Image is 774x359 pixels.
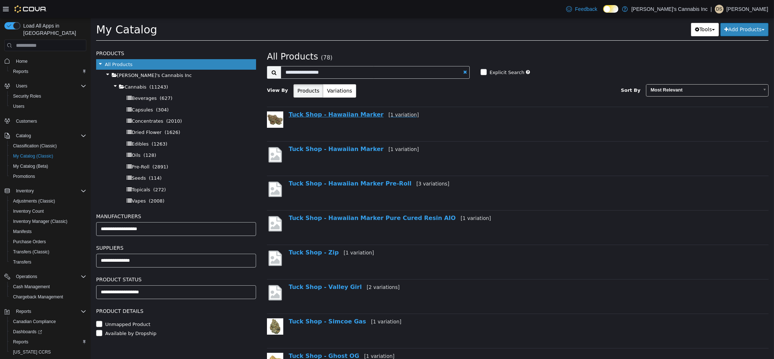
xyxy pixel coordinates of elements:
[58,158,71,163] span: (114)
[7,292,89,302] button: Chargeback Management
[555,66,678,79] a: Most Relevant
[41,78,66,83] span: Beverages
[16,83,27,89] span: Users
[13,57,30,66] a: Home
[7,101,89,111] button: Users
[711,5,712,13] p: |
[10,348,86,356] span: Washington CCRS
[198,93,328,100] a: Tuck Shop - Hawaiian Marker[1 variation]
[13,349,51,355] span: [US_STATE] CCRS
[176,266,193,284] img: missing-image.png
[13,163,48,169] span: My Catalog (Beta)
[7,337,89,347] button: Reports
[13,131,34,140] button: Catalog
[198,197,400,204] a: Tuck Shop - Hawaiian Marker Pure Cured Resin AIO[1 variation]
[75,101,91,106] span: (2010)
[7,282,89,292] button: Cash Management
[7,66,89,77] button: Reports
[232,66,265,80] button: Variations
[14,44,42,49] span: All Products
[10,317,59,326] a: Canadian Compliance
[7,196,89,206] button: Adjustments (Classic)
[7,347,89,357] button: [US_STATE] CCRS
[10,217,86,226] span: Inventory Manager (Classic)
[41,146,59,152] span: Pre-Roll
[13,69,28,74] span: Reports
[370,197,400,203] small: [1 variation]
[7,216,89,227] button: Inventory Manager (Classic)
[7,317,89,327] button: Canadian Compliance
[13,174,35,179] span: Promotions
[10,248,86,256] span: Transfers (Classic)
[16,133,31,139] span: Catalog
[1,56,89,66] button: Home
[59,66,78,72] span: (11243)
[198,128,328,135] a: Tuck Shop - Hawaiian Marker[1 variation]
[13,312,66,319] label: Available by Dropship
[10,327,86,336] span: Dashboards
[530,70,550,75] span: Sort By
[58,180,74,186] span: (2008)
[13,117,40,126] a: Customers
[13,307,86,316] span: Reports
[41,101,73,106] span: Concentrates
[10,207,47,216] a: Inventory Count
[1,272,89,282] button: Operations
[13,249,49,255] span: Transfers (Classic)
[10,92,44,101] a: Security Roles
[7,206,89,216] button: Inventory Count
[1,306,89,317] button: Reports
[41,112,71,117] span: Dried Flower
[203,66,232,80] button: Products
[176,94,193,110] img: 150
[10,217,70,226] a: Inventory Manager (Classic)
[61,123,77,129] span: (1263)
[41,135,50,140] span: Oils
[603,5,618,13] input: Dark Mode
[13,103,24,109] span: Users
[10,348,54,356] a: [US_STATE] CCRS
[10,102,86,111] span: Users
[13,187,37,195] button: Inventory
[16,309,31,314] span: Reports
[15,5,47,13] img: Cova
[176,34,227,44] span: All Products
[13,82,30,90] button: Users
[26,55,101,60] span: [PERSON_NAME]'s Cannabis Inc
[7,327,89,337] a: Dashboards
[41,158,55,163] span: Seeds
[198,266,309,273] a: Tuck Shop - Valley Girl[2 variations]
[7,237,89,247] button: Purchase Orders
[41,169,59,175] span: Topicals
[13,187,86,195] span: Inventory
[198,335,304,342] a: Tuck Shop - Ghost OG[1 variation]
[10,338,31,346] a: Reports
[13,319,56,325] span: Canadian Compliance
[13,93,41,99] span: Security Roles
[1,116,89,126] button: Customers
[13,229,32,234] span: Manifests
[20,22,86,37] span: Load All Apps in [GEOGRAPHIC_DATA]
[10,293,66,301] a: Chargeback Management
[13,198,55,204] span: Adjustments (Classic)
[7,91,89,101] button: Security Roles
[1,81,89,91] button: Users
[62,146,77,152] span: (2891)
[5,5,66,18] span: My Catalog
[13,82,86,90] span: Users
[10,67,31,76] a: Reports
[10,197,86,205] span: Adjustments (Classic)
[5,257,165,266] h5: Product Status
[34,66,55,72] span: Cannabis
[13,239,46,245] span: Purchase Orders
[5,289,165,298] h5: Product Details
[10,282,86,291] span: Cash Management
[280,301,311,307] small: [1 variation]
[41,123,58,129] span: Edibles
[13,153,53,159] span: My Catalog (Classic)
[10,258,86,266] span: Transfers
[13,294,63,300] span: Chargeback Management
[16,274,37,280] span: Operations
[176,197,193,215] img: missing-image.png
[13,208,44,214] span: Inventory Count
